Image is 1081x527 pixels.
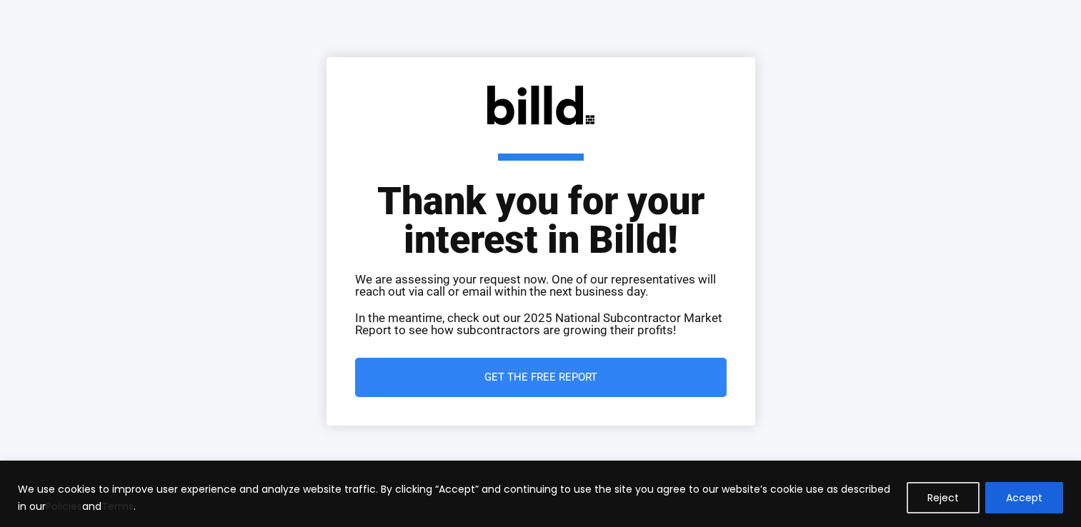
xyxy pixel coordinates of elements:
[101,499,134,513] a: Terms
[985,482,1063,513] button: Accept
[355,154,727,259] h1: Thank you for your interest in Billd!
[355,358,727,397] a: Get the Free Report
[355,273,727,298] p: We are assessing your request now. One of our representatives will reach out via call or email wi...
[907,482,980,513] button: Reject
[484,372,597,383] span: Get the Free Report
[46,499,82,513] a: Policies
[355,312,727,336] p: In the meantime, check out our 2025 National Subcontractor Market Report to see how subcontractor...
[18,481,896,515] p: We use cookies to improve user experience and analyze website traffic. By clicking “Accept” and c...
